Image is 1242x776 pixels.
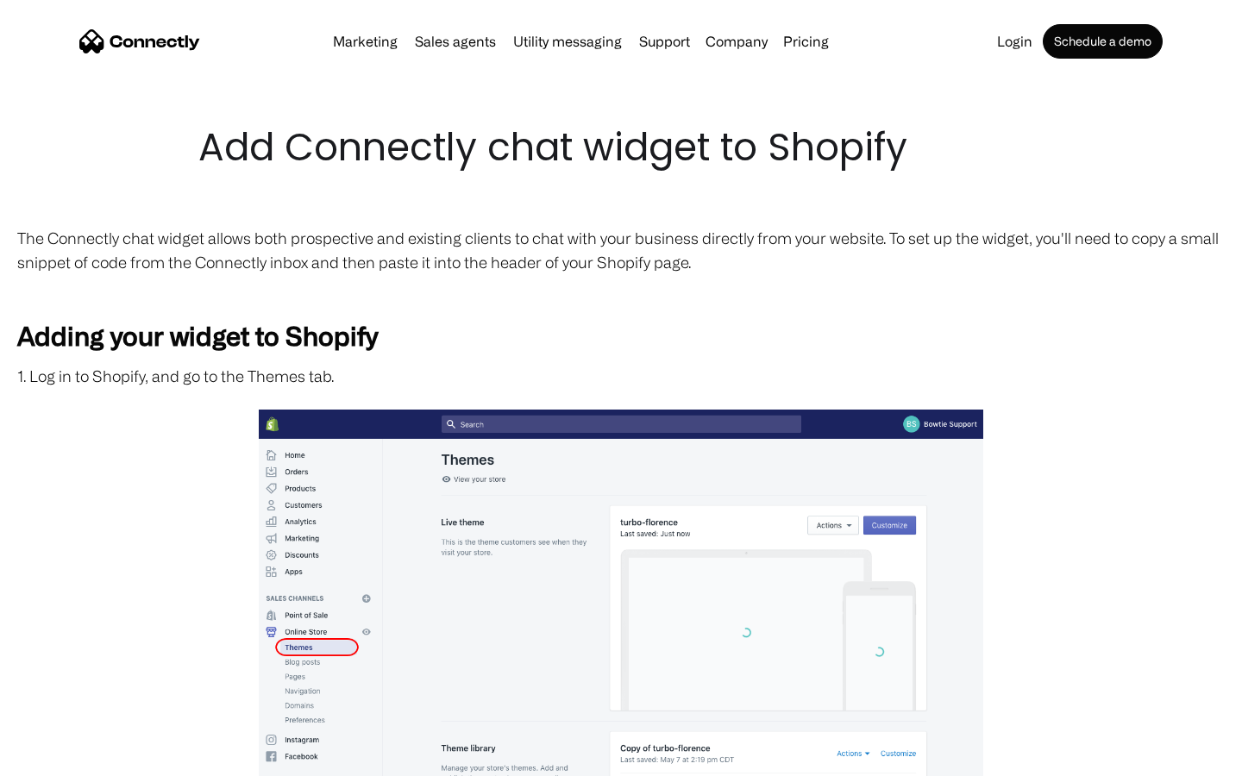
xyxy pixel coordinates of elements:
[17,321,378,350] strong: Adding your widget to Shopify
[408,34,503,48] a: Sales agents
[34,746,103,770] ul: Language list
[706,29,768,53] div: Company
[632,34,697,48] a: Support
[1043,24,1163,59] a: Schedule a demo
[198,121,1044,174] h1: Add Connectly chat widget to Shopify
[17,364,1225,388] p: 1. Log in to Shopify, and go to the Themes tab.
[17,746,103,770] aside: Language selected: English
[990,34,1039,48] a: Login
[506,34,629,48] a: Utility messaging
[17,226,1225,274] p: The Connectly chat widget allows both prospective and existing clients to chat with your business...
[326,34,405,48] a: Marketing
[776,34,836,48] a: Pricing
